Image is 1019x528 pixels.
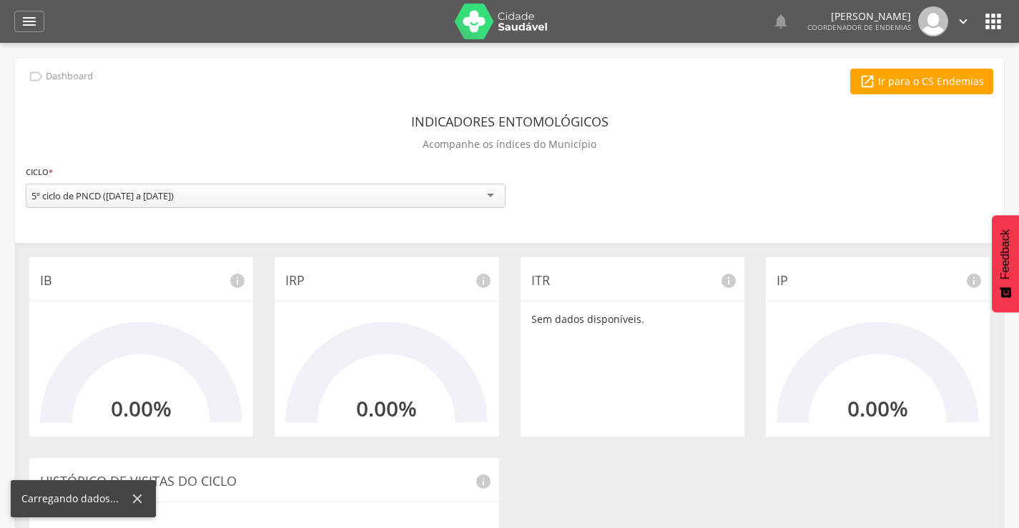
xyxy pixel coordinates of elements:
[411,109,609,134] header: Indicadores Entomológicos
[111,397,172,420] h2: 0.00%
[999,229,1012,279] span: Feedback
[31,189,174,202] div: 5º ciclo de PNCD ([DATE] a [DATE])
[772,6,789,36] a: 
[229,272,246,289] i: info
[26,164,53,180] label: Ciclo
[423,134,596,154] p: Acompanhe os índices do Município
[28,69,44,84] i: 
[777,272,979,290] p: IP
[475,473,492,490] i: info
[860,74,875,89] i: 
[14,11,44,32] a: 
[850,69,993,94] a: Ir para o CS Endemias
[531,312,734,327] p: Sem dados disponíveis.
[955,6,971,36] a: 
[531,272,734,290] p: ITR
[720,272,737,289] i: info
[965,272,983,289] i: info
[475,272,492,289] i: info
[992,215,1019,312] button: Feedback - Mostrar pesquisa
[356,397,417,420] h2: 0.00%
[807,11,911,21] p: [PERSON_NAME]
[40,472,488,491] p: Histórico de Visitas do Ciclo
[807,22,911,32] span: Coordenador de Endemias
[772,13,789,30] i: 
[21,492,129,506] div: Carregando dados...
[847,397,908,420] h2: 0.00%
[21,13,38,30] i: 
[955,14,971,29] i: 
[285,272,488,290] p: IRP
[46,71,93,82] p: Dashboard
[40,272,242,290] p: IB
[982,10,1005,33] i: 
